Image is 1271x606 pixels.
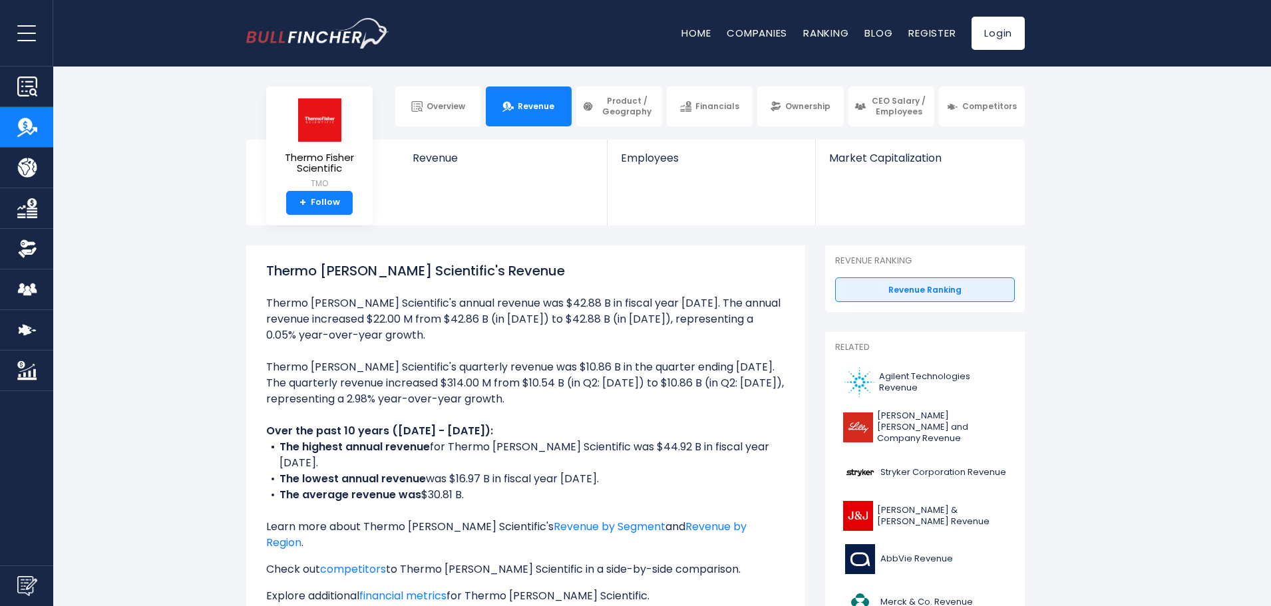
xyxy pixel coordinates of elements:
a: Revenue by Region [266,519,747,550]
li: was $16.97 B in fiscal year [DATE]. [266,471,785,487]
a: Login [972,17,1025,50]
a: financial metrics [359,588,447,603]
a: Agilent Technologies Revenue [835,364,1015,400]
a: [PERSON_NAME] [PERSON_NAME] and Company Revenue [835,407,1015,448]
img: LLY logo [843,412,873,442]
img: SYK logo [843,458,876,488]
span: Revenue [413,152,594,164]
a: AbbVie Revenue [835,541,1015,577]
a: Ranking [803,26,848,40]
a: Market Capitalization [816,140,1023,187]
a: Competitors [939,86,1025,126]
a: Register [908,26,956,40]
a: +Follow [286,191,353,215]
a: competitors [320,561,386,577]
p: Learn more about Thermo [PERSON_NAME] Scientific's and . [266,519,785,551]
span: Overview [427,101,465,112]
img: Ownership [17,239,37,259]
a: Revenue Ranking [835,277,1015,303]
span: Thermo Fisher Scientific [277,152,362,174]
p: Related [835,342,1015,353]
h1: Thermo [PERSON_NAME] Scientific's Revenue [266,261,785,281]
a: Go to homepage [246,18,389,49]
a: CEO Salary / Employees [848,86,934,126]
img: A logo [843,367,875,397]
a: Revenue [486,86,572,126]
img: JNJ logo [843,501,873,531]
a: Thermo Fisher Scientific TMO [276,97,363,191]
span: CEO Salary / Employees [870,96,928,116]
a: Revenue by Segment [554,519,665,534]
a: Stryker Corporation Revenue [835,454,1015,491]
span: Employees [621,152,801,164]
small: TMO [277,178,362,190]
a: Companies [727,26,787,40]
p: Explore additional for Thermo [PERSON_NAME] Scientific. [266,588,785,604]
li: for Thermo [PERSON_NAME] Scientific was $44.92 B in fiscal year [DATE]. [266,439,785,471]
span: Revenue [518,101,554,112]
li: Thermo [PERSON_NAME] Scientific's quarterly revenue was $10.86 B in the quarter ending [DATE]. Th... [266,359,785,407]
a: Financials [667,86,753,126]
b: The average revenue was [279,487,421,502]
li: $30.81 B. [266,487,785,503]
span: Market Capitalization [829,152,1010,164]
a: Overview [395,86,481,126]
b: The highest annual revenue [279,439,430,454]
strong: + [299,197,306,209]
img: ABBV logo [843,544,876,574]
span: Product / Geography [598,96,656,116]
a: Ownership [757,86,843,126]
b: Over the past 10 years ([DATE] - [DATE]): [266,423,493,438]
p: Revenue Ranking [835,255,1015,267]
a: Blog [864,26,892,40]
a: [PERSON_NAME] & [PERSON_NAME] Revenue [835,498,1015,534]
a: Product / Geography [576,86,662,126]
a: Revenue [399,140,608,187]
a: Employees [608,140,815,187]
a: Home [681,26,711,40]
p: Check out to Thermo [PERSON_NAME] Scientific in a side-by-side comparison. [266,561,785,577]
span: Financials [695,101,739,112]
b: The lowest annual revenue [279,471,426,486]
img: bullfincher logo [246,18,389,49]
span: Competitors [962,101,1017,112]
span: Ownership [785,101,830,112]
li: Thermo [PERSON_NAME] Scientific's annual revenue was $42.88 B in fiscal year [DATE]. The annual r... [266,295,785,343]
